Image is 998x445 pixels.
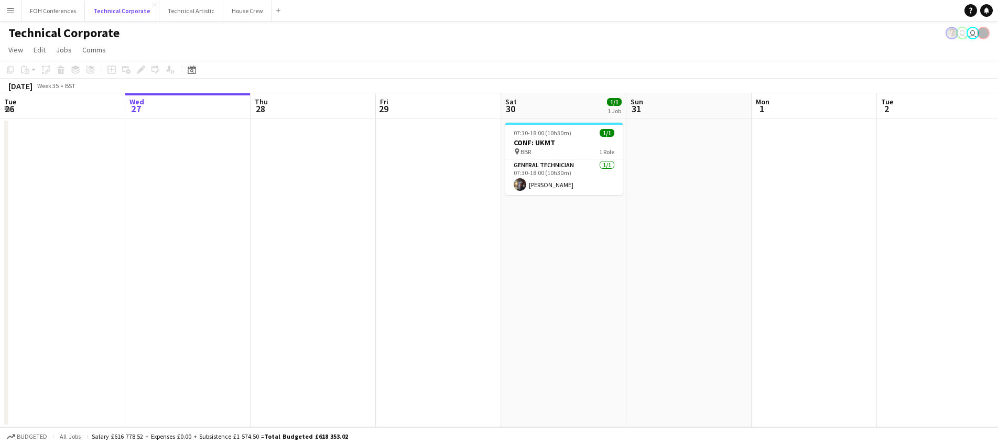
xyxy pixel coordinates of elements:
span: Tue [881,97,893,106]
div: BST [65,82,75,90]
app-job-card: 07:30-18:00 (10h30m)1/1CONF: UKMT BBR1 RoleGeneral Technician1/107:30-18:00 (10h30m)[PERSON_NAME] [505,123,623,195]
span: View [8,45,23,55]
span: 28 [253,103,268,115]
app-user-avatar: Tom PERM Jeyes [946,27,958,39]
span: 1 [754,103,769,115]
button: Technical Artistic [159,1,223,21]
span: 1 Role [599,148,614,156]
span: All jobs [58,432,83,440]
span: 2 [880,103,893,115]
h3: CONF: UKMT [505,138,623,147]
span: 1/1 [600,129,614,137]
app-user-avatar: Liveforce Admin [956,27,969,39]
span: Budgeted [17,433,47,440]
app-card-role: General Technician1/107:30-18:00 (10h30m)[PERSON_NAME] [505,159,623,195]
a: Jobs [52,43,76,57]
span: Edit [34,45,46,55]
span: BBR [520,148,531,156]
a: View [4,43,27,57]
div: Salary £616 778.52 + Expenses £0.00 + Subsistence £1 574.50 = [92,432,348,440]
a: Edit [29,43,50,57]
app-user-avatar: Liveforce Admin [967,27,979,39]
span: Mon [756,97,769,106]
span: Comms [82,45,106,55]
span: Week 35 [35,82,61,90]
h1: Technical Corporate [8,25,120,41]
span: Tue [4,97,16,106]
app-user-avatar: Gabrielle Barr [977,27,990,39]
button: FOH Conferences [21,1,85,21]
span: Total Budgeted £618 353.02 [264,432,348,440]
button: Technical Corporate [85,1,159,21]
span: 31 [629,103,643,115]
span: 1/1 [607,98,622,106]
span: Sat [505,97,517,106]
button: House Crew [223,1,272,21]
a: Comms [78,43,110,57]
span: Sun [631,97,643,106]
span: Jobs [56,45,72,55]
span: Wed [129,97,144,106]
span: 29 [378,103,388,115]
div: [DATE] [8,81,32,91]
span: Fri [380,97,388,106]
button: Budgeted [5,431,49,442]
div: 1 Job [608,107,621,115]
span: 26 [3,103,16,115]
span: 27 [128,103,144,115]
span: 07:30-18:00 (10h30m) [514,129,571,137]
span: 30 [504,103,517,115]
span: Thu [255,97,268,106]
